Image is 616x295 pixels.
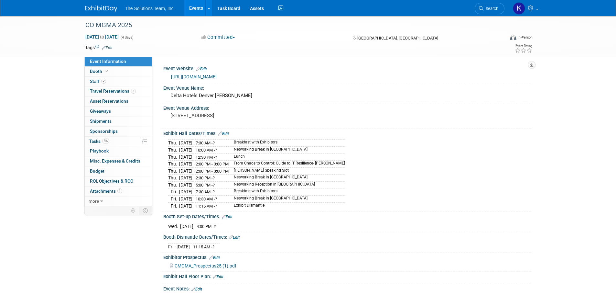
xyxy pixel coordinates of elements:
span: Playbook [90,148,109,153]
span: 11:15 AM - [193,244,214,249]
span: 10:30 AM - [196,197,217,201]
a: Giveaways [85,107,152,116]
span: ? [215,155,217,160]
span: 11:15 AM - [196,204,217,209]
td: [DATE] [177,243,190,250]
td: Thu. [168,181,179,188]
span: Sponsorships [90,129,118,134]
a: CMGMA_Prospectus25 (1).pdf [170,263,236,268]
span: Asset Reservations [90,98,128,104]
span: ? [215,148,217,153]
a: Playbook [85,146,152,156]
div: Event Website: [163,64,531,72]
a: Edit [218,131,229,136]
span: Booth [90,69,110,74]
span: CMGMA_Prospectus25 (1).pdf [175,263,236,268]
div: Exhibit Hall Floor Plan: [163,272,531,280]
td: Thu. [168,175,179,182]
div: In-Person [517,35,533,40]
img: Format-Inperson.png [510,35,516,40]
td: Exhibit Dismantle [230,202,345,209]
span: more [89,199,99,204]
td: Thu. [168,147,179,154]
a: Asset Reservations [85,96,152,106]
button: Committed [199,34,238,41]
td: Networking Break in [GEOGRAPHIC_DATA] [230,175,345,182]
td: Tags [85,44,113,51]
td: Thu. [168,153,179,161]
span: ? [213,141,215,145]
span: ? [214,224,216,229]
td: Wed. [168,223,180,230]
td: Fri. [168,202,179,209]
td: [DATE] [180,223,193,230]
span: Giveaways [90,108,111,114]
span: ROI, Objectives & ROO [90,178,133,184]
img: ExhibitDay [85,6,117,12]
span: 3 [131,89,136,94]
a: more [85,197,152,206]
td: [DATE] [179,195,192,202]
a: Budget [85,166,152,176]
a: Edit [102,46,113,50]
span: Attachments [90,188,122,194]
div: Event Venue Address: [163,103,531,111]
div: Exhibitor Prospectus: [163,253,531,261]
a: Shipments [85,117,152,126]
td: Thu. [168,167,179,175]
span: [DATE] [DATE] [85,34,119,40]
a: Search [475,3,504,14]
td: Thu. [168,161,179,168]
td: Fri. [168,243,177,250]
a: Edit [213,275,223,279]
td: [DATE] [179,147,192,154]
span: Event Information [90,59,126,64]
td: Breakfast with Exhibitors [230,140,345,147]
span: [GEOGRAPHIC_DATA], [GEOGRAPHIC_DATA] [357,36,438,40]
a: Travel Reservations3 [85,86,152,96]
span: Travel Reservations [90,88,136,94]
a: Misc. Expenses & Credits [85,156,152,166]
td: Networking Break in [GEOGRAPHIC_DATA] [230,195,345,202]
a: Edit [222,215,232,219]
a: [URL][DOMAIN_NAME] [171,74,217,79]
span: Budget [90,168,104,174]
span: 2 [101,79,106,84]
a: Sponsorships [85,127,152,136]
span: 2:00 PM - 3:00 PM [196,162,229,166]
span: 12:30 PM - [196,155,217,160]
td: [DATE] [179,140,192,147]
a: Edit [229,235,240,240]
a: Booth [85,67,152,76]
div: Event Notes: [163,284,531,292]
a: Staff2 [85,77,152,86]
div: Event Format [466,34,533,43]
span: Shipments [90,119,112,124]
div: Event Rating [515,44,532,48]
td: From Chaos to Control: Guide to IT Resilience- [PERSON_NAME] [230,161,345,168]
td: [DATE] [179,175,192,182]
span: to [99,34,105,40]
span: ? [213,189,215,194]
i: Booth reservation complete [105,69,108,73]
span: 4:00 PM - [197,224,216,229]
div: Exhibit Hall Dates/Times: [163,129,531,137]
span: 2:00 PM - 3:00 PM [196,169,229,174]
span: 2:30 PM - [196,176,215,180]
a: Edit [196,67,207,71]
div: CO MGMA 2025 [83,19,495,31]
span: The Solutions Team, Inc. [125,6,175,11]
span: ? [215,204,217,209]
div: Event Venue Name: [163,83,531,91]
a: Tasks3% [85,137,152,146]
a: Edit [209,255,220,260]
td: Networking Reception in [GEOGRAPHIC_DATA] [230,181,345,188]
a: Attachments1 [85,187,152,196]
td: Thu. [168,140,179,147]
div: Delta Hotels Denver [PERSON_NAME] [168,91,526,101]
span: (4 days) [120,35,134,40]
span: Tasks [89,139,109,144]
span: 5:00 PM - [196,183,215,187]
span: 3% [102,139,109,143]
span: ? [215,197,217,201]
